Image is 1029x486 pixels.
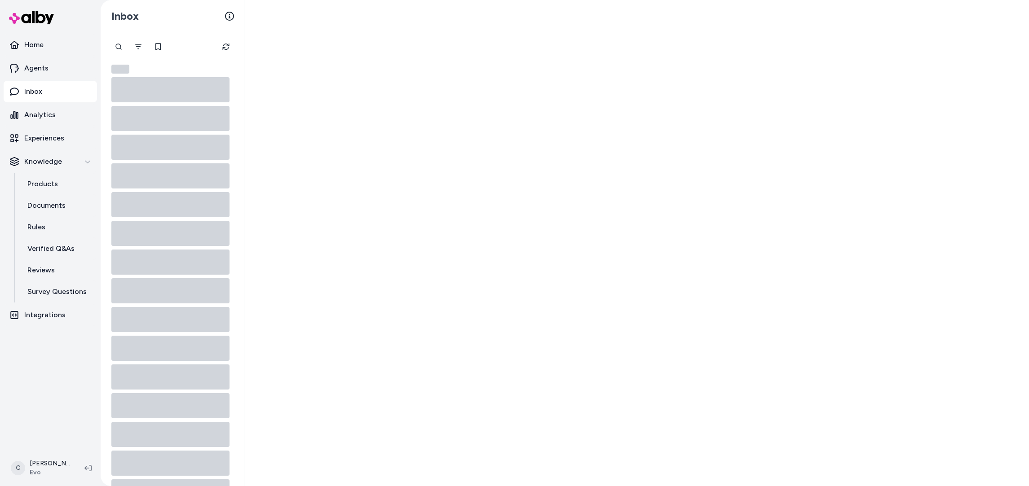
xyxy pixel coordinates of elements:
p: Integrations [24,310,66,320]
a: Agents [4,57,97,79]
a: Home [4,34,97,56]
p: Documents [27,200,66,211]
h2: Inbox [111,9,139,23]
p: Experiences [24,133,64,144]
img: alby Logo [9,11,54,24]
p: Products [27,179,58,189]
p: [PERSON_NAME] [30,459,70,468]
p: Agents [24,63,49,74]
a: Inbox [4,81,97,102]
p: Analytics [24,109,56,120]
a: Documents [18,195,97,216]
p: Rules [27,222,45,232]
a: Verified Q&As [18,238,97,259]
button: Filter [129,38,147,56]
button: Knowledge [4,151,97,172]
p: Verified Q&As [27,243,75,254]
a: Survey Questions [18,281,97,302]
p: Home [24,39,44,50]
a: Integrations [4,304,97,326]
a: Rules [18,216,97,238]
a: Analytics [4,104,97,126]
p: Inbox [24,86,42,97]
p: Knowledge [24,156,62,167]
p: Reviews [27,265,55,276]
p: Survey Questions [27,286,87,297]
a: Reviews [18,259,97,281]
a: Experiences [4,127,97,149]
span: C [11,461,25,475]
button: C[PERSON_NAME]Evo [5,454,77,482]
button: Refresh [217,38,235,56]
span: Evo [30,468,70,477]
a: Products [18,173,97,195]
